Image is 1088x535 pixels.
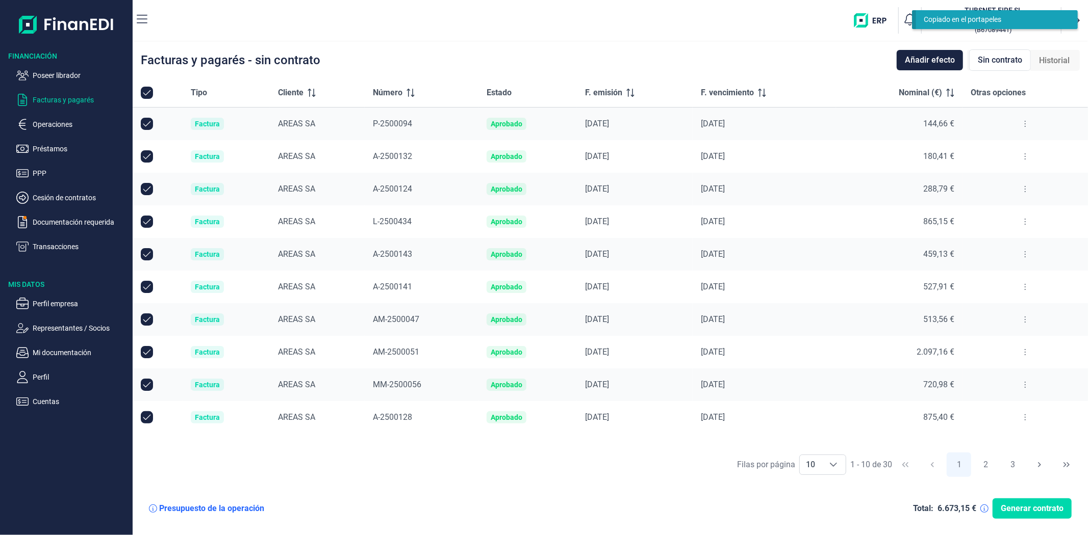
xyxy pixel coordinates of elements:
button: Page 3 [1001,452,1025,477]
div: Filas por página [737,459,795,471]
button: Operaciones [16,118,129,130]
span: 180,41 € [923,151,954,161]
span: A-2500124 [373,184,412,194]
div: Row Unselected null [141,379,153,391]
p: Documentación requerida [33,216,129,228]
div: [DATE] [701,412,828,422]
div: [DATE] [701,119,828,129]
span: 144,66 € [923,119,954,128]
span: A-2500132 [373,151,412,161]
p: Transacciones [33,240,129,253]
button: Documentación requerida [16,216,129,228]
div: Factura [195,348,220,356]
div: Aprobado [491,413,522,421]
span: Número [373,87,402,99]
span: AREAS SA [278,314,315,324]
button: Perfil [16,371,129,383]
div: Factura [195,120,220,128]
span: AREAS SA [278,217,315,226]
span: Cliente [278,87,303,99]
span: 865,15 € [923,217,954,226]
span: A-2500128 [373,412,412,422]
img: Logo de aplicación [19,8,114,41]
span: L-2500434 [373,217,412,226]
span: Nominal (€) [899,87,942,99]
span: AM-2500051 [373,347,419,357]
div: Row Unselected null [141,346,153,358]
span: Historial [1039,55,1070,67]
p: Operaciones [33,118,129,130]
img: erp [854,13,894,28]
button: TUTUBSNET FIRE SL[PERSON_NAME] [PERSON_NAME](B67089441) [926,5,1057,36]
p: Perfil empresa [33,298,129,310]
div: Row Unselected null [141,183,153,195]
button: Page 1 [947,452,971,477]
span: Estado [487,87,512,99]
div: Row Unselected null [141,248,153,260]
span: AREAS SA [278,249,315,259]
div: [DATE] [585,380,685,390]
div: Copiado en el portapeles [924,14,1062,25]
div: [DATE] [701,314,828,325]
span: AREAS SA [278,380,315,389]
button: Perfil empresa [16,298,129,310]
p: Cuentas [33,395,129,408]
span: Tipo [191,87,207,99]
span: P-2500094 [373,119,412,128]
div: Row Unselected null [141,118,153,130]
p: PPP [33,167,129,179]
button: Next Page [1027,452,1052,477]
span: Añadir efecto [905,54,955,66]
span: 875,40 € [923,412,954,422]
div: Aprobado [491,348,522,356]
div: Row Unselected null [141,313,153,326]
span: AM-2500047 [373,314,419,324]
p: Cesión de contratos [33,192,129,204]
div: Aprobado [491,152,522,160]
div: [DATE] [585,314,685,325]
div: Aprobado [491,218,522,226]
p: Préstamos [33,143,129,155]
button: Page 2 [974,452,998,477]
span: 288,79 € [923,184,954,194]
button: Cuentas [16,395,129,408]
div: [DATE] [585,184,685,194]
div: Factura [195,283,220,291]
div: Factura [195,413,220,421]
span: 10 [800,455,821,474]
button: Añadir efecto [897,50,963,70]
div: Factura [195,315,220,324]
span: Otras opciones [971,87,1026,99]
span: 1 - 10 de 30 [850,461,892,469]
div: [DATE] [585,412,685,422]
p: Representantes / Socios [33,322,129,334]
div: Factura [195,185,220,193]
div: [DATE] [585,249,685,259]
div: [DATE] [701,347,828,357]
div: [DATE] [585,347,685,357]
div: Aprobado [491,120,522,128]
button: Transacciones [16,240,129,253]
div: [DATE] [585,217,685,227]
div: [DATE] [585,282,685,292]
p: Perfil [33,371,129,383]
span: AREAS SA [278,412,315,422]
div: [DATE] [585,119,685,129]
button: Poseer librador [16,69,129,82]
button: Facturas y pagarés [16,94,129,106]
div: 6.673,15 € [938,503,976,514]
span: 513,56 € [923,314,954,324]
div: Total: [913,503,933,514]
div: Presupuesto de la operación [159,503,264,514]
div: Aprobado [491,315,522,324]
button: Representantes / Socios [16,322,129,334]
div: Choose [821,455,846,474]
button: Préstamos [16,143,129,155]
div: Aprobado [491,250,522,258]
button: Previous Page [920,452,945,477]
div: Historial [1031,50,1078,71]
div: [DATE] [585,151,685,162]
span: Generar contrato [1001,502,1064,515]
div: Factura [195,218,220,226]
div: Aprobado [491,185,522,193]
